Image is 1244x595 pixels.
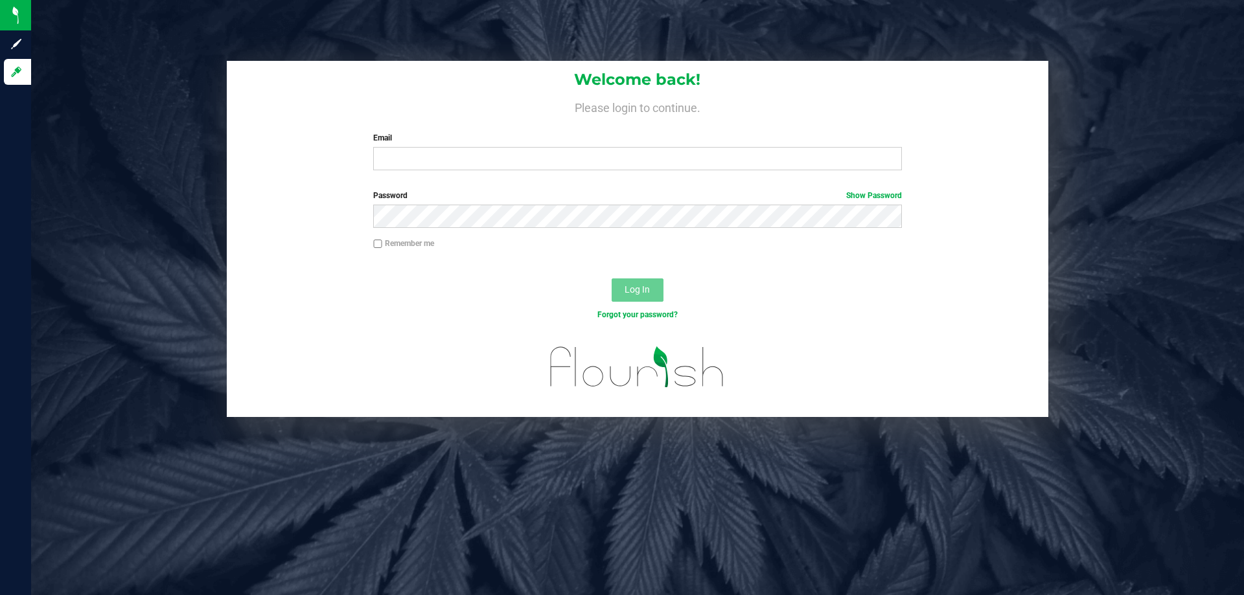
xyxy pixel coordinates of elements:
[373,191,408,200] span: Password
[625,284,650,295] span: Log In
[846,191,902,200] a: Show Password
[373,132,901,144] label: Email
[227,71,1048,88] h1: Welcome back!
[612,278,663,302] button: Log In
[10,65,23,78] inline-svg: Log in
[373,238,434,249] label: Remember me
[373,240,382,249] input: Remember me
[227,98,1048,114] h4: Please login to continue.
[10,38,23,51] inline-svg: Sign up
[535,334,740,400] img: flourish_logo.svg
[597,310,678,319] a: Forgot your password?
